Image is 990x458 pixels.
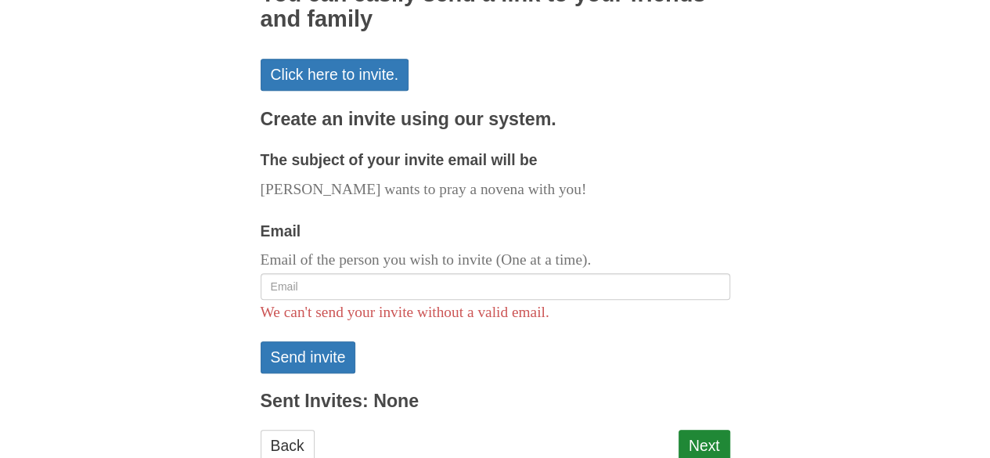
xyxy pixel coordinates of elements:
[261,273,730,300] input: Email
[261,391,730,412] h3: Sent Invites: None
[261,247,730,273] p: Email of the person you wish to invite (One at a time).
[261,341,356,373] button: Send invite
[261,147,538,173] label: The subject of your invite email will be
[261,218,301,244] label: Email
[261,110,730,130] h3: Create an invite using our system.
[261,177,730,203] p: [PERSON_NAME] wants to pray a novena with you!
[261,59,409,91] a: Click here to invite.
[261,304,549,320] span: We can't send your invite without a valid email.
